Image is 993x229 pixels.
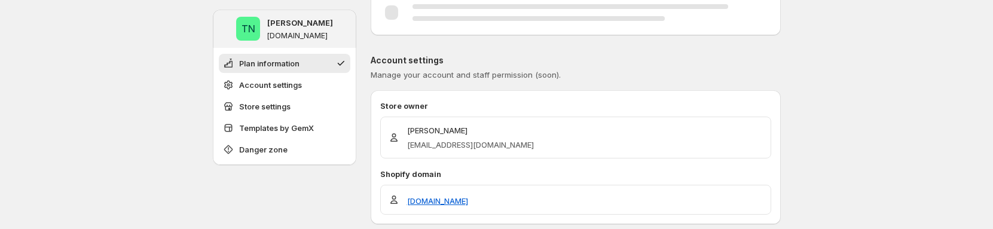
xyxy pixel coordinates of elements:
[241,23,255,35] text: TN
[219,140,350,159] button: Danger zone
[407,195,468,207] a: [DOMAIN_NAME]
[219,97,350,116] button: Store settings
[407,139,534,151] p: [EMAIL_ADDRESS][DOMAIN_NAME]
[371,54,781,66] p: Account settings
[236,17,260,41] span: Tung Ngo
[380,100,771,112] p: Store owner
[239,100,291,112] span: Store settings
[239,143,288,155] span: Danger zone
[407,124,534,136] p: [PERSON_NAME]
[267,17,333,29] p: [PERSON_NAME]
[239,79,302,91] span: Account settings
[371,70,561,80] span: Manage your account and staff permission (soon).
[219,118,350,138] button: Templates by GemX
[239,122,314,134] span: Templates by GemX
[239,57,300,69] span: Plan information
[267,31,328,41] p: [DOMAIN_NAME]
[219,75,350,94] button: Account settings
[380,168,771,180] p: Shopify domain
[219,54,350,73] button: Plan information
